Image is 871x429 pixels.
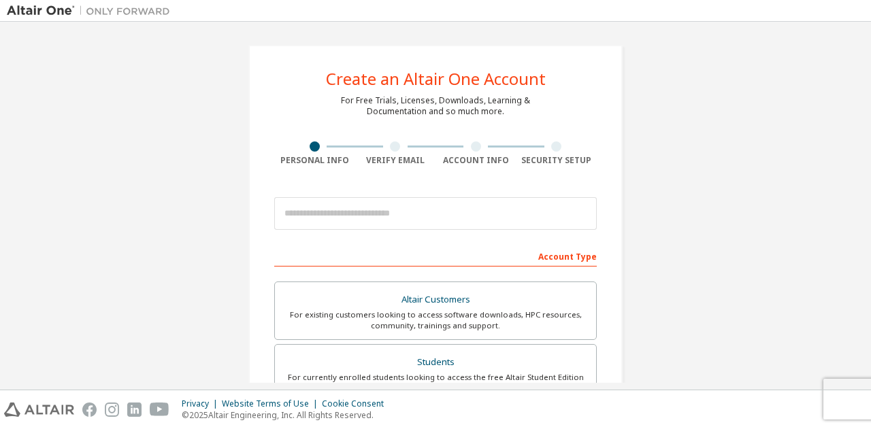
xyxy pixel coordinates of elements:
[283,353,588,372] div: Students
[82,402,97,417] img: facebook.svg
[274,245,597,267] div: Account Type
[127,402,142,417] img: linkedin.svg
[222,398,322,409] div: Website Terms of Use
[326,71,546,87] div: Create an Altair One Account
[7,4,177,18] img: Altair One
[322,398,392,409] div: Cookie Consent
[182,409,392,421] p: © 2025 Altair Engineering, Inc. All Rights Reserved.
[150,402,169,417] img: youtube.svg
[355,155,436,166] div: Verify Email
[182,398,222,409] div: Privacy
[274,155,355,166] div: Personal Info
[4,402,74,417] img: altair_logo.svg
[283,290,588,309] div: Altair Customers
[341,95,530,117] div: For Free Trials, Licenses, Downloads, Learning & Documentation and so much more.
[435,155,516,166] div: Account Info
[516,155,597,166] div: Security Setup
[105,402,119,417] img: instagram.svg
[283,309,588,331] div: For existing customers looking to access software downloads, HPC resources, community, trainings ...
[283,372,588,394] div: For currently enrolled students looking to access the free Altair Student Edition bundle and all ...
